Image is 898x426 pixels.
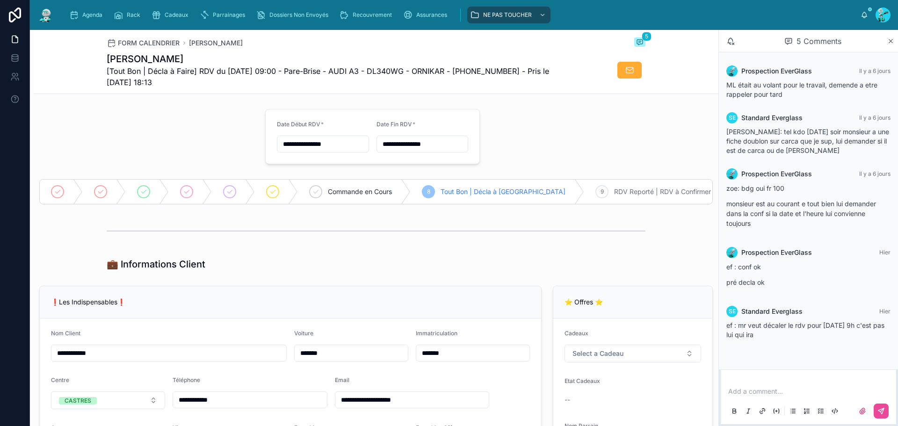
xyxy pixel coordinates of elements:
span: Prospection EverGlass [741,248,812,257]
span: SE [729,114,736,122]
span: Cadeaux [565,330,588,337]
a: Assurances [400,7,454,23]
p: zoe: bdg oui fr 100 [726,183,891,193]
span: ❗Les Indispensables❗ [51,298,125,306]
span: Tout Bon | Décla à [GEOGRAPHIC_DATA] [441,187,565,196]
span: [Tout Bon | Décla à Faire] RDV du [DATE] 09:00 - Pare-Brise - AUDI A3 - DL340WG - ORNIKAR - [PHON... [107,65,575,88]
a: NE PAS TOUCHER [467,7,550,23]
span: Il y a 6 jours [859,114,891,121]
a: [PERSON_NAME] [189,38,243,48]
span: Commande en Cours [328,187,392,196]
span: Téléphone [173,376,200,383]
span: Il y a 6 jours [859,170,891,177]
a: FORM CALENDRIER [107,38,180,48]
span: SE [729,308,736,315]
span: Prospection EverGlass [741,169,812,179]
span: Select a Cadeau [572,349,623,358]
span: 9 [601,188,604,195]
span: Assurances [416,11,447,19]
span: Email [335,376,349,383]
a: Rack [111,7,147,23]
button: Select Button [51,391,165,409]
h1: [PERSON_NAME] [107,52,575,65]
span: NE PAS TOUCHER [483,11,532,19]
span: Recouvrement [353,11,392,19]
span: ⭐ Offres ⭐ [565,298,603,306]
span: 8 [427,188,430,195]
a: Agenda [66,7,109,23]
span: Voiture [294,330,313,337]
span: Dossiers Non Envoyés [269,11,328,19]
p: monsieur est au courant e tout bien lui demander dans la conf si la date et l'heure lui convienne... [726,199,891,228]
span: Rack [127,11,140,19]
a: Cadeaux [149,7,195,23]
span: RDV Reporté | RDV à Confirmer [614,187,711,196]
a: Dossiers Non Envoyés [253,7,335,23]
span: Nom Client [51,330,80,337]
span: 5 Comments [797,36,841,47]
span: Date Début RDV [277,121,320,128]
span: Hier [879,249,891,256]
span: Centre [51,376,69,383]
span: FORM CALENDRIER [118,38,180,48]
span: ML était au volant pour le travail, demende a etre rappeler pour tard [726,81,877,98]
span: Etat Cadeaux [565,377,600,384]
span: Agenda [82,11,102,19]
p: ef : conf ok [726,262,891,272]
button: Select Button [565,345,701,362]
span: 5 [642,32,652,41]
span: Standard Everglass [741,113,803,123]
h1: 💼 Informations Client [107,258,205,271]
span: Standard Everglass [741,307,803,316]
span: [PERSON_NAME]: tel kdo [DATE] soir monsieur a une fiche doublon sur carca que je sup, lui demande... [726,128,889,154]
a: Parrainages [197,7,252,23]
span: Date Fin RDV [377,121,412,128]
span: Hier [879,308,891,315]
span: Prospection EverGlass [741,66,812,76]
span: Cadeaux [165,11,188,19]
button: 5 [634,37,645,49]
a: Recouvrement [337,7,398,23]
span: Immatriculation [416,330,457,337]
div: scrollable content [62,5,861,25]
span: -- [565,395,570,404]
span: ef : mr veut décaler le rdv pour [DATE] 9h c'est pas lui qui ira [726,321,884,339]
span: Il y a 6 jours [859,67,891,74]
div: CASTRES [65,397,91,404]
span: Parrainages [213,11,245,19]
p: pré decla ok [726,277,891,287]
img: App logo [37,7,54,22]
